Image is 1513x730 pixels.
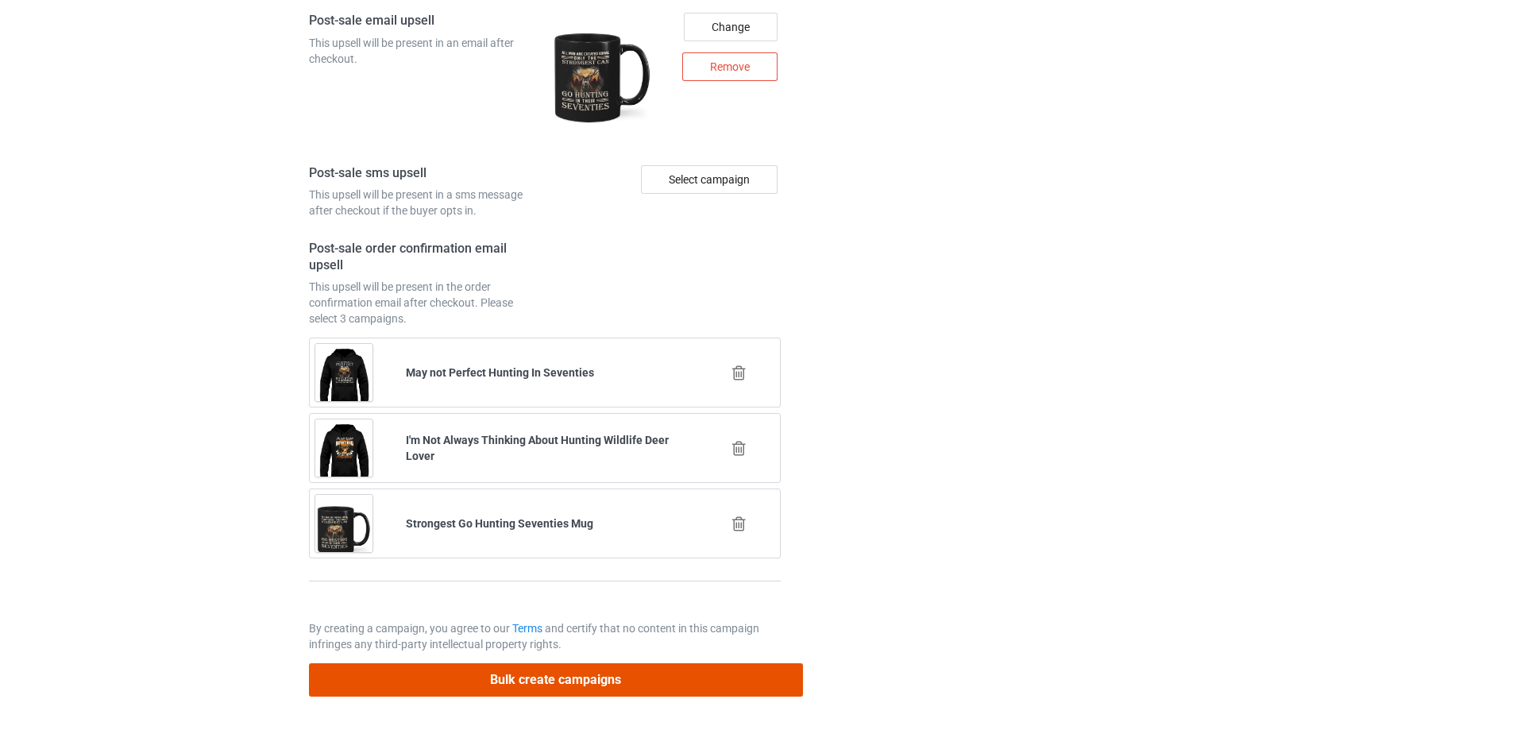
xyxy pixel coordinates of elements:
h4: Post-sale sms upsell [309,165,539,182]
h4: Post-sale order confirmation email upsell [309,241,539,273]
div: Change [684,13,778,41]
a: Terms [512,622,542,635]
div: Remove [682,52,778,81]
div: Select campaign [641,165,778,194]
button: Bulk create campaigns [309,663,803,696]
div: This upsell will be present in the order confirmation email after checkout. Please select 3 campa... [309,279,539,326]
div: This upsell will be present in an email after checkout. [309,35,539,67]
b: Strongest Go Hunting Seventies Mug [406,517,593,530]
b: I'm Not Always Thinking About Hunting Wildlife Deer Lover [406,434,669,462]
div: This upsell will be present in a sms message after checkout if the buyer opts in. [309,187,539,218]
b: May not Perfect Hunting In Seventies [406,366,594,379]
img: regular.jpg [550,13,654,143]
p: By creating a campaign, you agree to our and certify that no content in this campaign infringes a... [309,620,781,652]
h4: Post-sale email upsell [309,13,539,29]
